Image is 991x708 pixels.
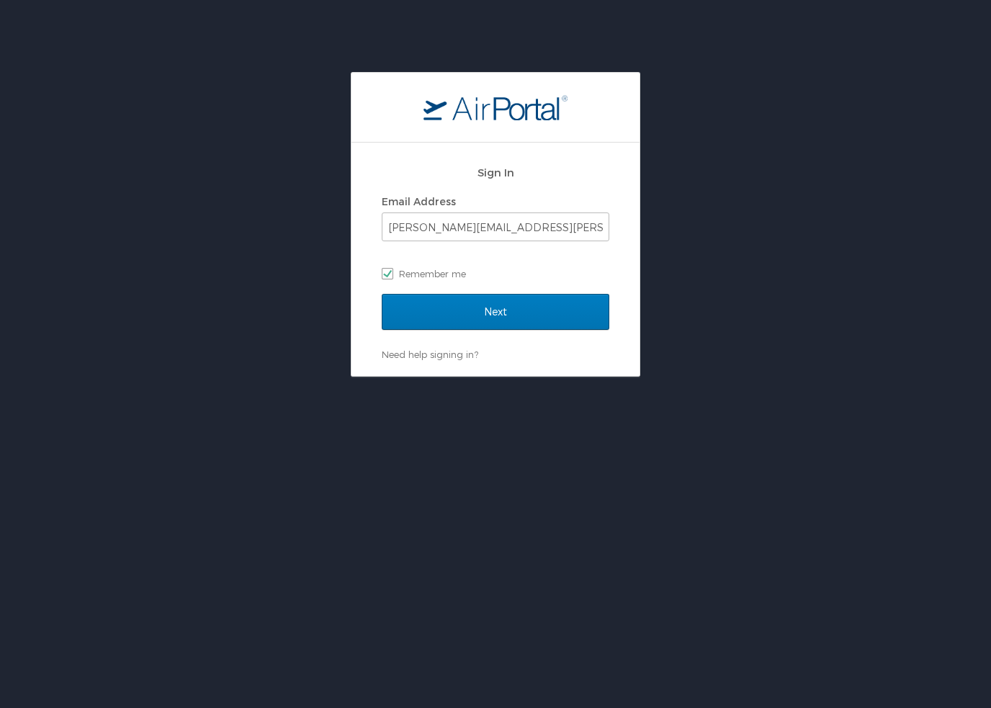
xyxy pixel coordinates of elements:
[382,349,478,360] a: Need help signing in?
[423,94,568,120] img: logo
[382,195,456,207] label: Email Address
[382,263,609,284] label: Remember me
[382,294,609,330] input: Next
[382,164,609,181] h2: Sign In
